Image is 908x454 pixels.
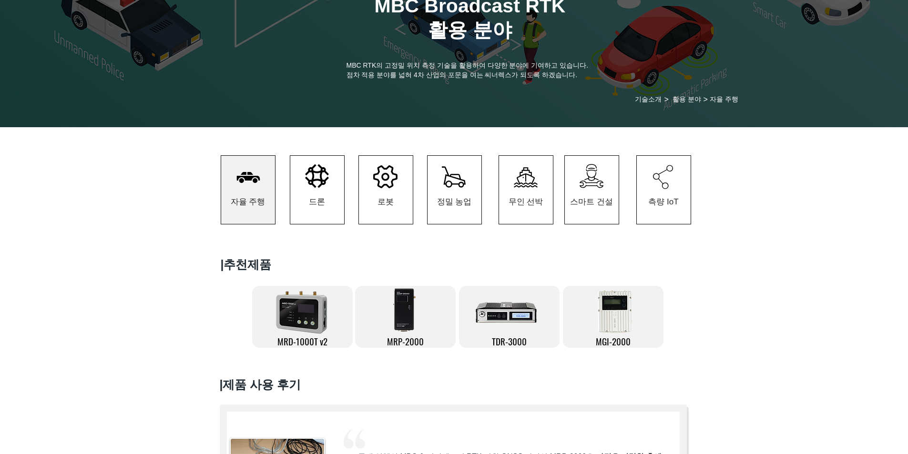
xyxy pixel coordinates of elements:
[437,196,472,207] span: 정밀 농업
[391,286,420,333] img: MRP-2000-removebg-preview.png
[704,94,745,104] a: 자율 주행
[499,155,553,224] a: 무인 선박
[630,94,666,104] a: 기술소개
[667,94,707,104] a: 활용 분야
[459,286,560,348] a: TDR-3000
[221,258,272,271] span: ​|추천제품
[563,286,663,348] a: MGI-2000
[492,334,527,348] span: TDR-3000
[309,196,325,207] span: 드론
[252,286,353,348] a: MRD-1000T v2
[474,286,544,333] img: TDR-3000-removebg-preview.png
[290,155,345,224] a: 드론
[704,95,708,103] span: >
[270,285,334,338] img: 제목 없음-3.png
[220,378,301,391] span: ​|제품 사용 후기
[564,155,619,224] a: 스마트 건설
[636,155,691,224] a: 측량 IoT
[570,196,613,207] span: 스마트 건설
[596,334,631,348] span: MGI-2000
[377,196,394,207] span: 로봇
[798,413,908,454] iframe: Wix Chat
[593,289,636,336] img: MGI2000_front-removebg-preview.png
[355,286,456,348] a: MRP-2000
[673,95,701,104] span: 활용 분야
[427,155,482,224] a: 정밀 농업
[664,95,669,103] span: >
[221,155,275,224] a: 자율 주행
[277,334,327,348] span: MRD-1000T v2
[635,95,662,104] span: 기술소개
[648,196,678,207] span: 측량 IoT
[231,196,265,207] span: 자율 주행
[358,155,413,224] a: 로봇
[387,334,424,348] span: MRP-2000
[710,95,738,104] span: 자율 주행
[509,196,543,207] span: 무인 선박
